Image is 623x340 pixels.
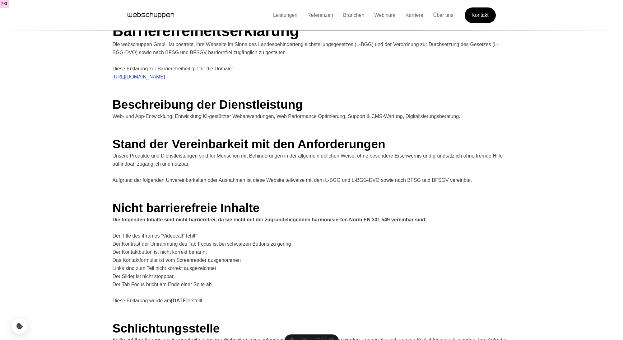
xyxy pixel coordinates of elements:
[113,272,511,281] li: Der Slider ist nicht stoppbar
[338,12,370,18] a: Branchen
[113,65,511,81] p: Diese Erklärung zur Barrierefreiheit gilt für die Domain:
[113,97,511,112] h2: Beschreibung der Dienstleistung
[113,321,511,336] h2: Schlichtungsstelle
[268,12,302,18] a: Leistungen
[113,232,511,240] li: Der Title des iFrames “Videocall” fehlt”
[171,298,188,303] b: [DATE]
[113,256,511,264] li: Das Kontaktformular ist vom Screenreader ausgenommen
[113,137,511,152] h2: Stand der Vereinbarkeit mit den Anforderungen
[113,248,511,256] li: Der Kontaktbutton ist nicht korrekt benannt
[113,21,511,40] h1: Barrierefreiheitserklärung
[302,12,338,18] a: Referenzen
[113,217,427,222] b: Die folgenden Inhalte sind nicht barrierefrei, da sie nicht mit der zugrundeliegenden harmonisier...
[113,297,511,305] p: Diese Erklärung wurde am erstellt.
[113,240,511,248] li: Der Kontrast der Umrahmung des Tab Focus ist bei schwarzen Buttons zu gering
[128,11,174,20] a: Hauptseite besuchen
[113,264,511,272] li: Links sind zum Teil nicht korrekt ausgezeichnet
[464,7,496,24] a: Get Started
[401,12,428,18] a: Karriere
[113,112,511,120] p: Web- und App-Entwicklung, Entwicklung KI-gestützter Webanwendungen, Web Performance Optimierung, ...
[369,12,400,18] a: Webinare
[113,40,511,57] p: Die webschuppen GmbH ist bestrebt, ihre Webseite im Sinne des Landesbehindertengleichstellungsges...
[12,318,27,334] button: Cookie-Einstellungen öffnen
[113,201,511,216] h2: Nicht barrierefreie Inhalte
[113,281,511,289] li: Der Tab Focus bricht am Ende einer Seite ab
[1,1,8,7] span: 2xl
[428,12,458,18] a: Über uns
[113,176,511,184] p: Aufgrund der folgenden Unvereinbarkeiten oder Ausnahmen ist diese Website teilweise mit dem L-BGG...
[113,152,511,168] p: Unsere Produkte und Dienstleistungen sind für Menschen mit Behinderungen in der allgemein übliche...
[113,74,165,79] a: [URL][DOMAIN_NAME]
